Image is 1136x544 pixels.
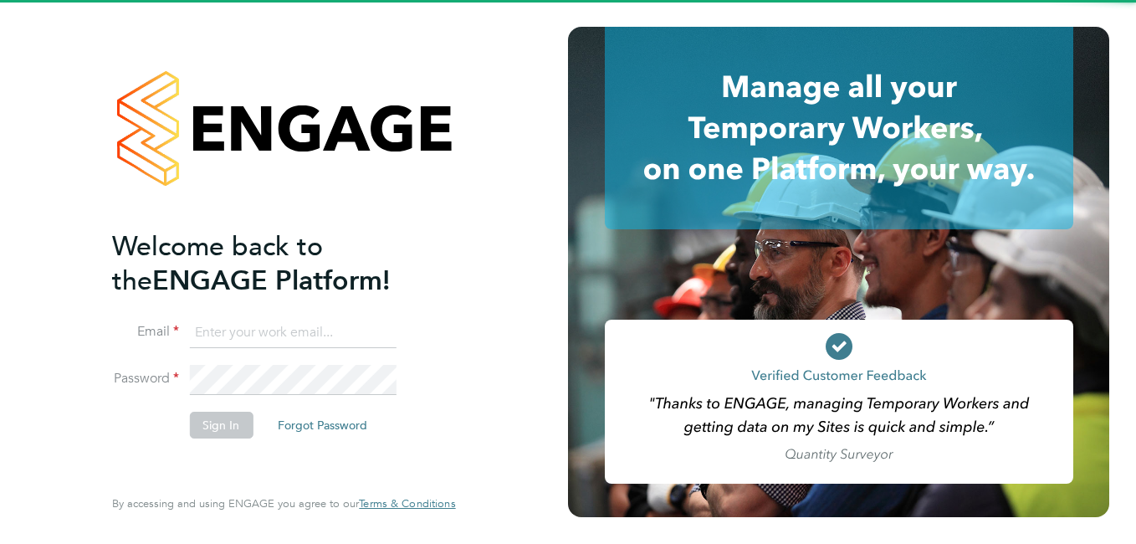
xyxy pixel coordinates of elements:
label: Email [112,323,179,341]
button: Sign In [189,412,253,439]
input: Enter your work email... [189,318,396,348]
span: By accessing and using ENGAGE you agree to our [112,496,455,511]
label: Password [112,370,179,387]
span: Welcome back to the [112,230,323,297]
span: Terms & Conditions [359,496,455,511]
a: Terms & Conditions [359,497,455,511]
button: Forgot Password [264,412,381,439]
h2: ENGAGE Platform! [112,229,438,298]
